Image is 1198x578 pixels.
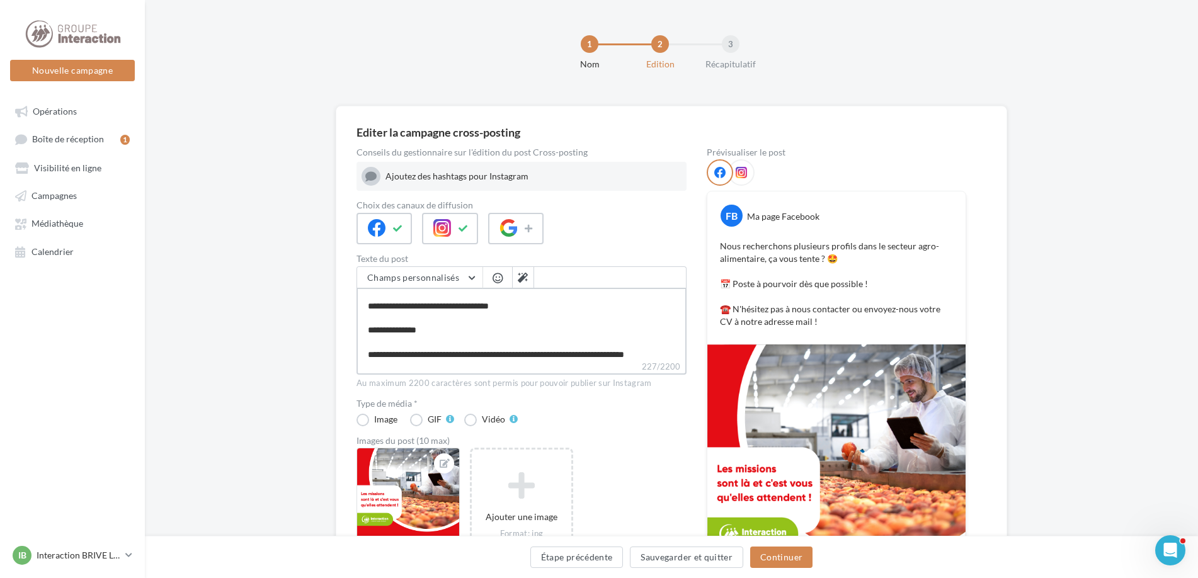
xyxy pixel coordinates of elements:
span: IB [18,549,26,562]
button: Sauvegarder et quitter [630,547,743,568]
button: Étape précédente [530,547,624,568]
label: Type de média * [357,399,687,408]
div: 1 [120,135,130,145]
a: Visibilité en ligne [8,156,137,179]
div: 3 [722,35,739,53]
span: Opérations [33,106,77,116]
a: Calendrier [8,240,137,263]
label: Texte du post [357,254,687,263]
label: 227/2200 [357,360,687,375]
span: Visibilité en ligne [34,162,101,173]
div: 1 [581,35,598,53]
a: Campagnes [8,184,137,207]
div: Récapitulatif [690,58,771,71]
div: Ma page Facebook [747,210,819,223]
div: 2 [651,35,669,53]
span: Campagnes [31,190,77,201]
div: GIF [428,415,442,424]
span: Boîte de réception [32,134,104,145]
div: Au maximum 2200 caractères sont permis pour pouvoir publier sur Instagram [357,378,687,389]
p: Interaction BRIVE LA GAILLARDE [37,549,120,562]
div: Ajoutez des hashtags pour Instagram [385,170,682,183]
a: Boîte de réception1 [8,127,137,150]
span: Champs personnalisés [367,272,459,283]
div: Vidéo [482,415,505,424]
p: Nous recherchons plusieurs profils dans le secteur agro-alimentaire, ça vous tente ? 🤩 📅 Poste à ... [720,240,953,328]
div: FB [721,205,743,227]
a: IB Interaction BRIVE LA GAILLARDE [10,543,135,567]
span: Médiathèque [31,218,83,229]
a: Opérations [8,99,137,122]
div: Conseils du gestionnaire sur l'édition du post Cross-posting [357,148,687,157]
iframe: Intercom live chat [1155,535,1185,565]
button: Champs personnalisés [357,267,482,288]
button: Nouvelle campagne [10,60,135,81]
span: Calendrier [31,246,74,257]
a: Médiathèque [8,212,137,234]
div: Editer la campagne cross-posting [357,127,520,138]
button: Continuer [750,547,813,568]
div: Prévisualiser le post [707,148,966,157]
div: Image [374,415,397,424]
div: Images du post (10 max) [357,436,687,445]
label: Choix des canaux de diffusion [357,201,687,210]
div: Edition [620,58,700,71]
div: Nom [549,58,630,71]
